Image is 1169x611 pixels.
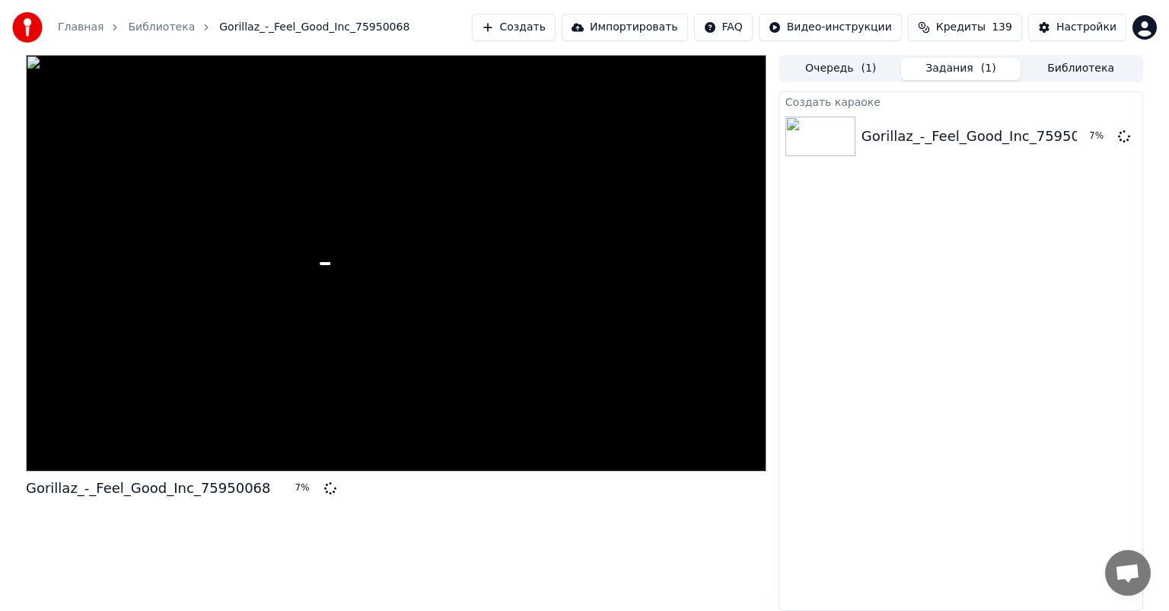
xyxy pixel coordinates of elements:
[26,478,271,499] div: Gorillaz_-_Feel_Good_Inc_75950068
[901,58,1021,80] button: Задания
[219,20,409,35] span: Gorillaz_-_Feel_Good_Inc_75950068
[1105,550,1151,596] div: Открытый чат
[562,14,688,41] button: Импортировать
[1028,14,1126,41] button: Настройки
[908,14,1022,41] button: Кредиты139
[1089,130,1112,142] div: 7 %
[779,92,1142,110] div: Создать караоке
[759,14,902,41] button: Видео-инструкции
[862,126,1107,147] div: Gorillaz_-_Feel_Good_Inc_75950068
[936,20,986,35] span: Кредиты
[781,58,901,80] button: Очередь
[992,20,1012,35] span: 139
[694,14,753,41] button: FAQ
[58,20,409,35] nav: breadcrumb
[1021,58,1141,80] button: Библиотека
[128,20,195,35] a: Библиотека
[472,14,556,41] button: Создать
[295,482,318,494] div: 7 %
[12,12,43,43] img: youka
[981,61,996,76] span: ( 1 )
[861,61,876,76] span: ( 1 )
[58,20,104,35] a: Главная
[1056,20,1116,35] div: Настройки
